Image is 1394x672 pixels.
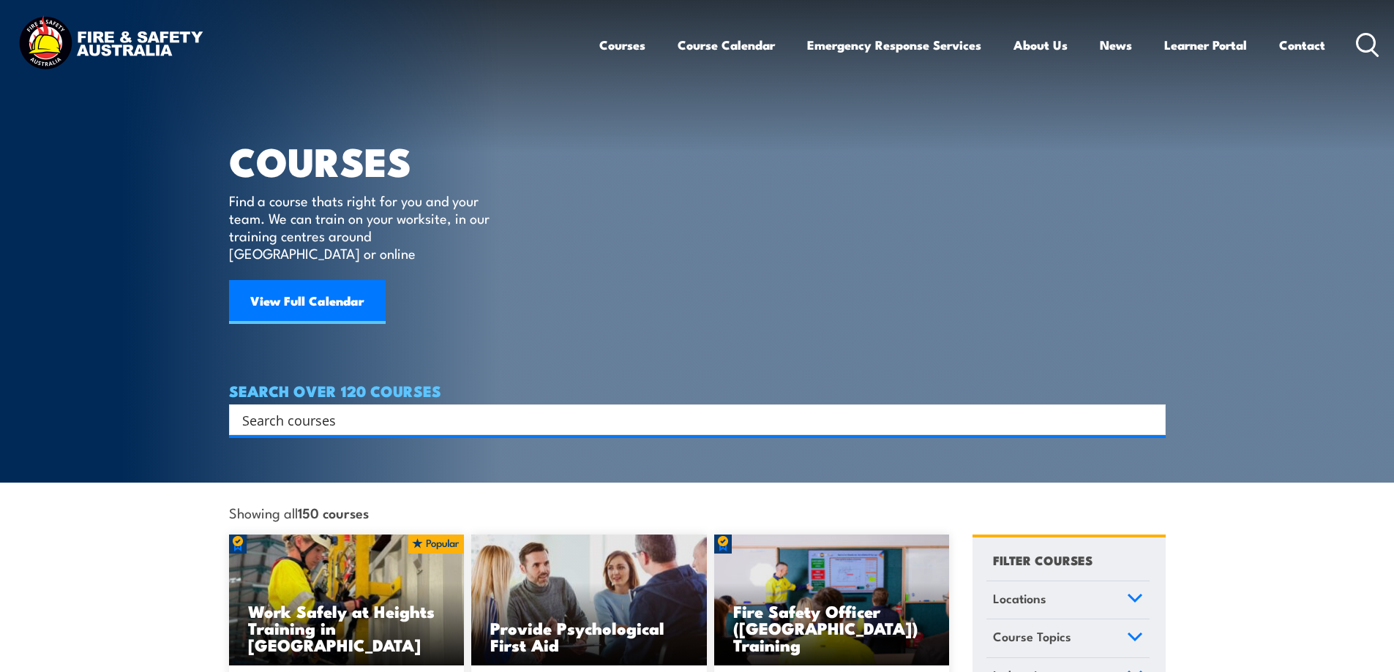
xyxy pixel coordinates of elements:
strong: 150 courses [298,502,369,522]
img: Mental Health First Aid Training Course from Fire & Safety Australia [471,535,707,666]
button: Search magnifier button [1140,409,1161,430]
a: Courses [599,26,645,64]
a: Emergency Response Services [807,26,981,64]
p: Find a course thats right for you and your team. We can train on your worksite, in our training c... [229,192,496,262]
h3: Work Safely at Heights Training in [GEOGRAPHIC_DATA] [248,603,446,653]
a: About Us [1013,26,1068,64]
h4: SEARCH OVER 120 COURSES [229,382,1166,399]
a: Provide Psychological First Aid [471,535,707,666]
a: Contact [1279,26,1325,64]
span: Showing all [229,505,369,520]
a: News [1100,26,1132,64]
h1: COURSES [229,143,511,178]
h3: Fire Safety Officer ([GEOGRAPHIC_DATA]) Training [733,603,931,653]
a: Fire Safety Officer ([GEOGRAPHIC_DATA]) Training [714,535,950,666]
a: View Full Calendar [229,280,386,324]
img: Fire Safety Advisor [714,535,950,666]
img: Work Safely at Heights Training (1) [229,535,465,666]
form: Search form [245,409,1136,430]
h3: Provide Psychological First Aid [490,619,688,653]
a: Work Safely at Heights Training in [GEOGRAPHIC_DATA] [229,535,465,666]
a: Learner Portal [1164,26,1247,64]
h4: FILTER COURSES [993,550,1093,570]
a: Course Calendar [678,26,775,64]
a: Course Topics [986,619,1150,657]
a: Locations [986,581,1150,619]
input: Search input [242,409,1133,431]
span: Locations [993,589,1046,608]
span: Course Topics [993,627,1071,646]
